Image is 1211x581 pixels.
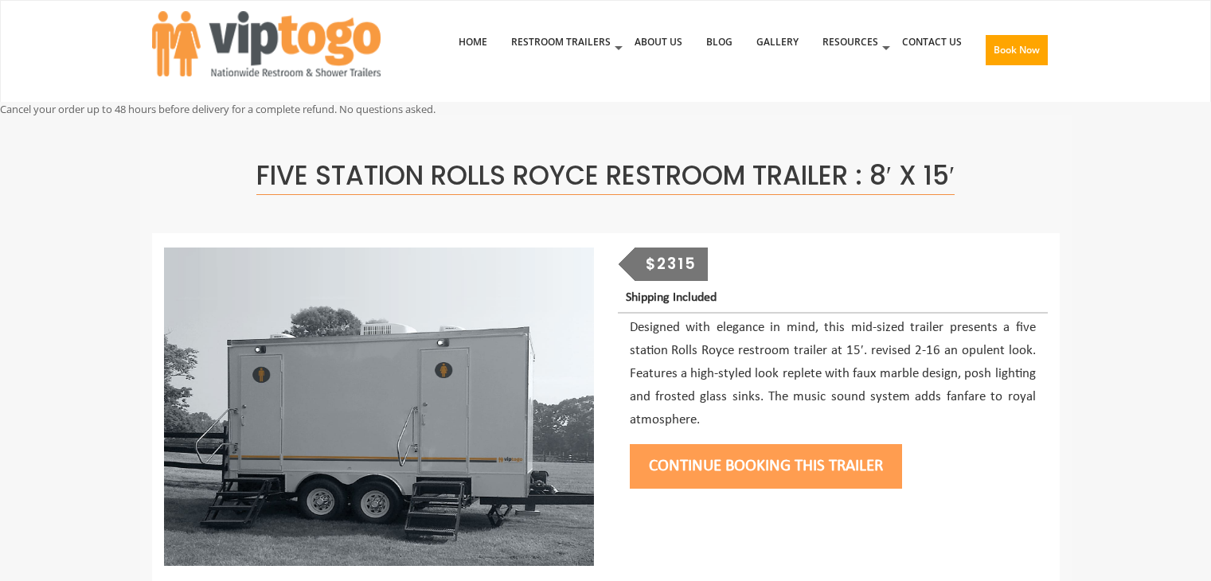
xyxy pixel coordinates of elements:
a: Blog [694,1,744,84]
button: Book Now [986,35,1048,65]
a: Continue Booking this trailer [630,458,902,474]
a: Gallery [744,1,811,84]
p: Designed with elegance in mind, this mid-sized trailer presents a five station Rolls Royce restro... [630,317,1036,432]
p: Shipping Included [626,287,1047,309]
button: Continue Booking this trailer [630,444,902,489]
a: Restroom Trailers [499,1,623,84]
img: VIPTOGO [152,11,381,76]
a: Home [447,1,499,84]
span: Five Station Rolls Royce Restroom Trailer : 8′ x 15′ [256,157,955,195]
a: Book Now [974,1,1060,99]
a: About Us [623,1,694,84]
a: Resources [811,1,890,84]
a: Contact Us [890,1,974,84]
div: $2315 [635,248,708,281]
img: Full view of five station restroom trailer with two separate doors for men and women [164,248,594,566]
